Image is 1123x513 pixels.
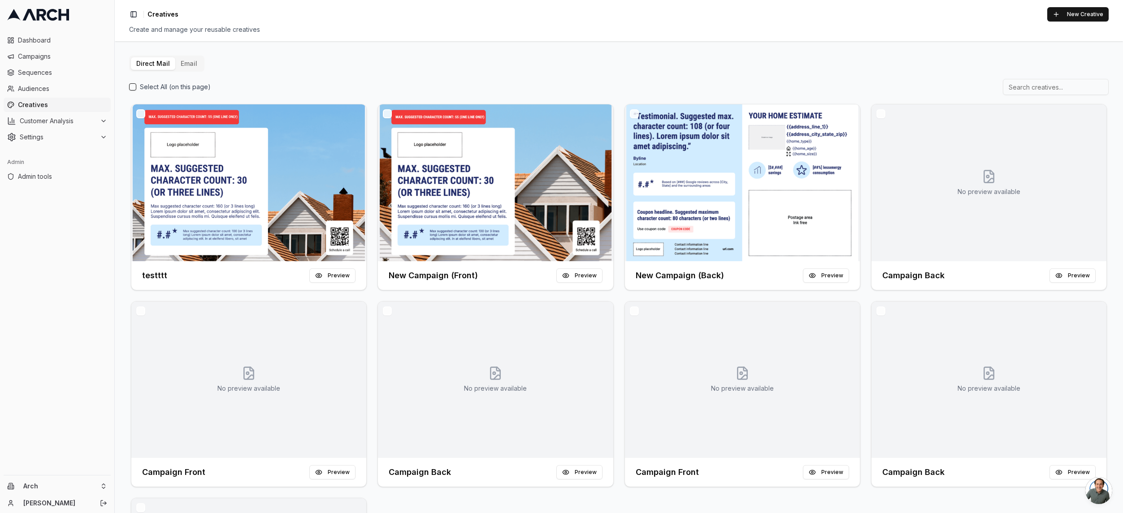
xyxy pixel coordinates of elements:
button: Preview [556,465,603,479]
button: Email [175,57,203,70]
button: Preview [309,268,356,283]
img: Front creative for New Campaign (Back) [625,104,860,261]
div: Create and manage your reusable creatives [129,25,1109,34]
svg: No creative preview [982,169,996,184]
span: Admin tools [18,172,107,181]
h3: testttt [142,269,167,282]
label: Select All (on this page) [140,82,211,91]
button: Preview [803,268,849,283]
img: Front creative for testttt [131,104,366,261]
span: Audiences [18,84,107,93]
h3: Campaign Back [389,466,451,479]
nav: breadcrumb [147,10,178,19]
a: [PERSON_NAME] [23,499,90,508]
button: Preview [803,465,849,479]
svg: No creative preview [982,366,996,380]
a: Audiences [4,82,111,96]
button: Preview [556,268,603,283]
svg: No creative preview [488,366,503,380]
span: Dashboard [18,36,107,45]
h3: Campaign Front [636,466,699,479]
button: Preview [309,465,356,479]
button: New Creative [1047,7,1109,22]
span: Creatives [18,100,107,109]
h3: Campaign Back [882,269,945,282]
button: Settings [4,130,111,144]
img: Front creative for New Campaign (Front) [378,104,613,261]
button: Preview [1049,465,1096,479]
div: Admin [4,155,111,169]
a: Creatives [4,98,111,112]
span: Arch [23,482,96,490]
div: Open chat [1085,477,1112,504]
h3: Campaign Front [142,466,205,479]
span: Campaigns [18,52,107,61]
span: Settings [20,133,96,142]
button: Log out [97,497,110,509]
input: Search creatives... [1003,79,1109,95]
p: No preview available [711,384,774,393]
p: No preview available [464,384,527,393]
h3: New Campaign (Front) [389,269,478,282]
a: Campaigns [4,49,111,64]
p: No preview available [217,384,280,393]
a: Dashboard [4,33,111,47]
h3: New Campaign (Back) [636,269,724,282]
a: Admin tools [4,169,111,184]
a: Sequences [4,65,111,80]
button: Preview [1049,268,1096,283]
span: Customer Analysis [20,116,96,125]
button: Arch [4,479,111,493]
p: No preview available [958,187,1020,196]
button: Customer Analysis [4,114,111,128]
svg: No creative preview [735,366,750,380]
p: No preview available [958,384,1020,393]
span: Sequences [18,68,107,77]
button: Direct Mail [131,57,175,70]
h3: Campaign Back [882,466,945,479]
span: Creatives [147,10,178,19]
svg: No creative preview [242,366,256,380]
